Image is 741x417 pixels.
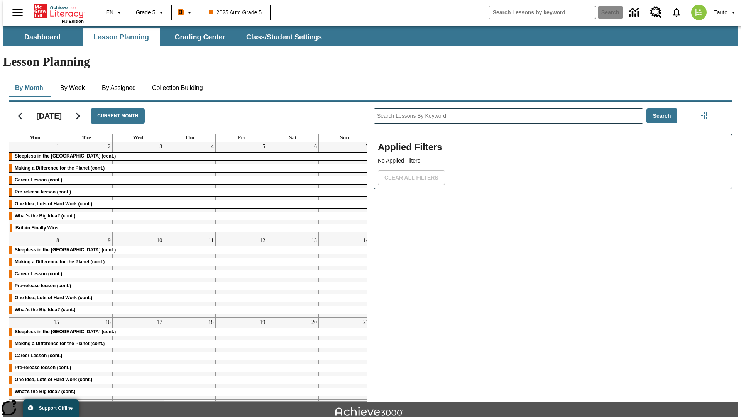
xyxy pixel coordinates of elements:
span: Grading Center [174,33,225,42]
div: Pre-release lesson (cont.) [9,188,370,196]
input: Search Lessons By Keyword [374,109,643,123]
span: Support Offline [39,405,73,411]
button: Grading Center [161,28,239,46]
a: September 17, 2025 [155,318,164,327]
span: Making a Difference for the Planet (cont.) [15,341,105,346]
td: September 1, 2025 [9,142,61,236]
a: September 7, 2025 [364,142,370,151]
div: SubNavbar [3,26,738,46]
td: September 9, 2025 [61,236,113,317]
a: September 4, 2025 [210,142,215,151]
button: By Week [53,79,92,97]
td: September 16, 2025 [61,317,113,399]
button: Class/Student Settings [240,28,328,46]
td: September 11, 2025 [164,236,216,317]
a: September 13, 2025 [310,236,318,245]
button: Filters Side menu [697,108,712,123]
div: Making a Difference for the Planet (cont.) [9,340,370,348]
a: September 26, 2025 [258,400,267,409]
a: September 12, 2025 [258,236,267,245]
a: September 18, 2025 [207,318,215,327]
a: Tuesday [81,134,92,142]
a: September 15, 2025 [52,318,61,327]
button: Select a new avatar [687,2,711,22]
a: Home [34,3,84,19]
span: Pre-release lesson (cont.) [15,365,71,370]
a: September 1, 2025 [55,142,61,151]
span: What's the Big Idea? (cont.) [15,307,76,312]
button: Previous [10,106,30,126]
a: September 24, 2025 [155,400,164,409]
h1: Lesson Planning [3,54,738,69]
span: One Idea, Lots of Hard Work (cont.) [15,377,92,382]
span: Sleepless in the Animal Kingdom (cont.) [15,329,116,334]
td: September 20, 2025 [267,317,319,399]
td: September 7, 2025 [318,142,370,236]
a: September 23, 2025 [104,400,112,409]
div: Pre-release lesson (cont.) [9,364,370,372]
td: September 13, 2025 [267,236,319,317]
a: Thursday [183,134,196,142]
span: Class/Student Settings [246,33,322,42]
span: 2025 Auto Grade 5 [209,8,262,17]
a: September 21, 2025 [362,318,370,327]
span: Making a Difference for the Planet (cont.) [15,165,105,171]
button: By Assigned [96,79,142,97]
span: B [179,7,183,17]
span: Pre-release lesson (cont.) [15,283,71,288]
td: September 15, 2025 [9,317,61,399]
div: SubNavbar [3,28,329,46]
span: Making a Difference for the Planet (cont.) [15,259,105,264]
div: Search [367,98,732,402]
td: September 19, 2025 [215,317,267,399]
button: Open side menu [6,1,29,24]
div: What's the Big Idea? (cont.) [9,306,370,314]
button: Collection Building [146,79,209,97]
div: Career Lesson (cont.) [9,176,370,184]
div: Britain Finally Wins [10,224,369,232]
div: One Idea, Lots of Hard Work (cont.) [9,294,370,302]
td: September 14, 2025 [318,236,370,317]
button: Profile/Settings [711,5,741,19]
button: Next [68,106,88,126]
span: Grade 5 [136,8,156,17]
span: Britain Finally Wins [15,225,58,231]
a: September 25, 2025 [207,400,215,409]
a: September 20, 2025 [310,318,318,327]
div: Sleepless in the Animal Kingdom (cont.) [9,328,370,336]
span: Pre-release lesson (cont.) [15,189,71,195]
button: Search [646,108,678,124]
h2: [DATE] [36,111,62,120]
span: Career Lesson (cont.) [15,177,62,183]
a: Data Center [624,2,646,23]
td: September 2, 2025 [61,142,113,236]
input: search field [489,6,596,19]
button: Lesson Planning [83,28,160,46]
td: September 8, 2025 [9,236,61,317]
td: September 4, 2025 [164,142,216,236]
span: Dashboard [24,33,61,42]
a: September 5, 2025 [261,142,267,151]
a: September 11, 2025 [207,236,215,245]
td: September 10, 2025 [112,236,164,317]
button: Dashboard [4,28,81,46]
span: Sleepless in the Animal Kingdom (cont.) [15,153,116,159]
td: September 17, 2025 [112,317,164,399]
button: By Month [9,79,49,97]
button: Grade: Grade 5, Select a grade [133,5,169,19]
a: September 6, 2025 [313,142,318,151]
a: September 28, 2025 [362,400,370,409]
a: September 16, 2025 [104,318,112,327]
a: Wednesday [131,134,145,142]
button: Current Month [91,108,145,124]
a: September 3, 2025 [158,142,164,151]
div: Applied Filters [374,134,732,189]
a: Saturday [288,134,298,142]
span: Career Lesson (cont.) [15,353,62,358]
a: Sunday [338,134,350,142]
td: September 3, 2025 [112,142,164,236]
span: What's the Big Idea? (cont.) [15,213,76,219]
p: No Applied Filters [378,157,728,165]
span: What's the Big Idea? (cont.) [15,389,76,394]
div: Calendar [3,98,367,402]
